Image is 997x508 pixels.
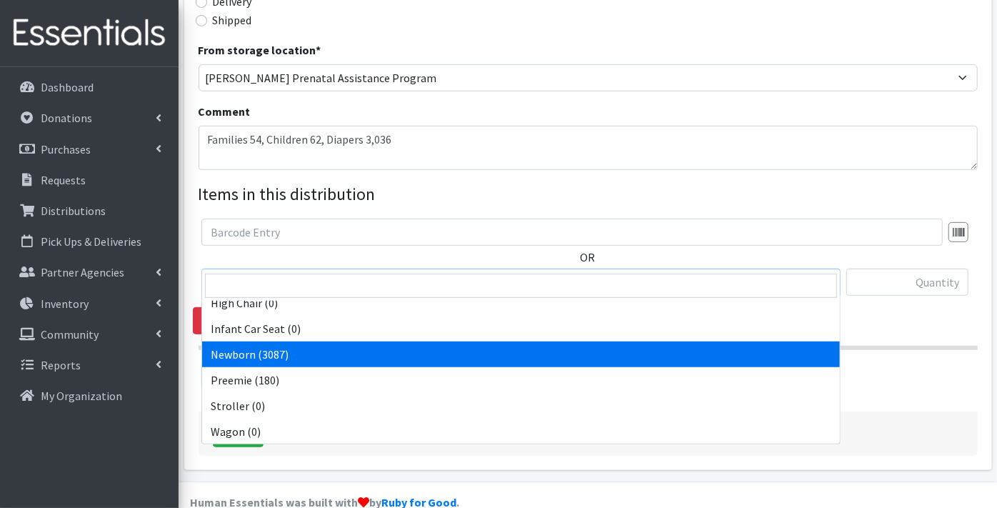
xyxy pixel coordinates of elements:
[6,351,173,379] a: Reports
[202,290,840,316] li: High Chair (0)
[202,316,840,342] li: Infant Car Seat (0)
[41,111,92,125] p: Donations
[199,103,251,120] label: Comment
[6,382,173,410] a: My Organization
[41,327,99,342] p: Community
[41,204,106,218] p: Distributions
[41,265,124,279] p: Partner Agencies
[6,135,173,164] a: Purchases
[201,269,841,296] span: 1 (5128)
[41,173,86,187] p: Requests
[41,80,94,94] p: Dashboard
[41,389,122,403] p: My Organization
[316,43,321,57] abbr: required
[199,181,978,207] legend: Items in this distribution
[6,73,173,101] a: Dashboard
[41,142,91,156] p: Purchases
[846,269,968,296] input: Quantity
[6,320,173,349] a: Community
[213,11,252,29] label: Shipped
[201,219,943,246] input: Barcode Entry
[41,297,89,311] p: Inventory
[6,258,173,287] a: Partner Agencies
[202,393,840,419] li: Stroller (0)
[202,342,840,367] li: Newborn (3087)
[193,307,264,334] a: Remove
[6,289,173,318] a: Inventory
[41,234,141,249] p: Pick Ups & Deliveries
[202,419,840,444] li: Wagon (0)
[199,41,321,59] label: From storage location
[6,166,173,194] a: Requests
[202,367,840,393] li: Preemie (180)
[41,358,81,372] p: Reports
[6,9,173,57] img: HumanEssentials
[6,227,173,256] a: Pick Ups & Deliveries
[6,104,173,132] a: Donations
[581,249,596,266] label: OR
[6,196,173,225] a: Distributions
